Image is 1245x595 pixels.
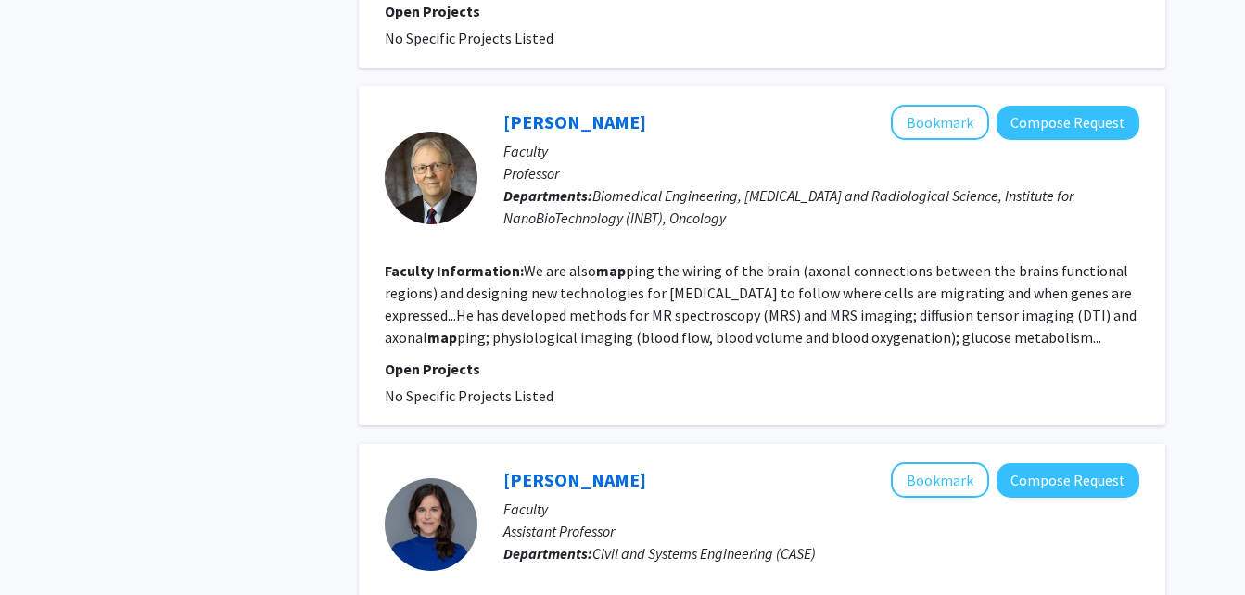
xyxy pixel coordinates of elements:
[385,29,553,47] span: No Specific Projects Listed
[385,261,524,280] b: Faculty Information:
[503,162,1139,184] p: Professor
[503,520,1139,542] p: Assistant Professor
[503,186,592,205] b: Departments:
[385,358,1139,380] p: Open Projects
[997,106,1139,140] button: Compose Request to Peter Van Zijl
[891,105,989,140] button: Add Peter Van Zijl to Bookmarks
[592,544,816,563] span: Civil and Systems Engineering (CASE)
[891,462,989,498] button: Add Magdalena Klemun to Bookmarks
[596,261,626,280] b: map
[503,110,646,133] a: [PERSON_NAME]
[997,463,1139,498] button: Compose Request to Magdalena Klemun
[14,512,79,581] iframe: Chat
[503,498,1139,520] p: Faculty
[503,140,1139,162] p: Faculty
[385,261,1137,347] fg-read-more: We are also ping the wiring of the brain (axonal connections between the brains functional region...
[503,468,646,491] a: [PERSON_NAME]
[503,544,592,563] b: Departments:
[503,186,1073,227] span: Biomedical Engineering, [MEDICAL_DATA] and Radiological Science, Institute for NanoBioTechnology ...
[427,328,457,347] b: map
[385,386,553,405] span: No Specific Projects Listed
